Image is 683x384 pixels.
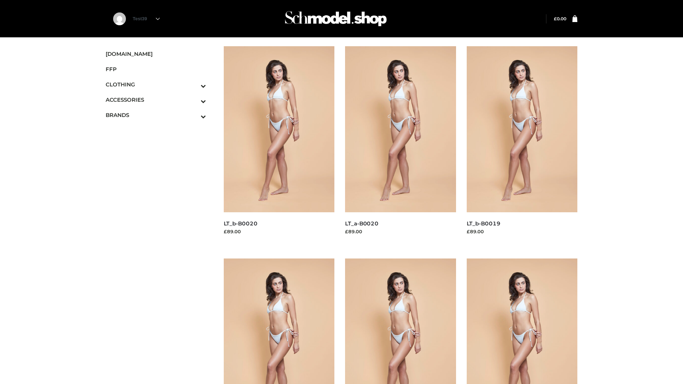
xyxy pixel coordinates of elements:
a: LT_b-B0020 [224,220,258,227]
a: £0.00 [554,16,566,21]
div: £89.00 [467,228,578,235]
button: Toggle Submenu [181,107,206,123]
bdi: 0.00 [554,16,566,21]
button: Toggle Submenu [181,77,206,92]
a: Test39 [133,16,160,21]
span: BRANDS [106,111,206,119]
a: Read more [467,236,493,242]
span: £ [554,16,557,21]
span: CLOTHING [106,80,206,89]
a: LT_b-B0019 [467,220,501,227]
a: FFP [106,62,206,77]
div: £89.00 [224,228,335,235]
span: [DOMAIN_NAME] [106,50,206,58]
span: FFP [106,65,206,73]
a: CLOTHINGToggle Submenu [106,77,206,92]
a: Read more [345,236,371,242]
button: Toggle Submenu [181,92,206,107]
img: Schmodel Admin 964 [282,5,389,33]
a: [DOMAIN_NAME] [106,46,206,62]
span: ACCESSORIES [106,96,206,104]
a: ACCESSORIESToggle Submenu [106,92,206,107]
div: £89.00 [345,228,456,235]
a: Read more [224,236,250,242]
a: LT_a-B0020 [345,220,378,227]
a: BRANDSToggle Submenu [106,107,206,123]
